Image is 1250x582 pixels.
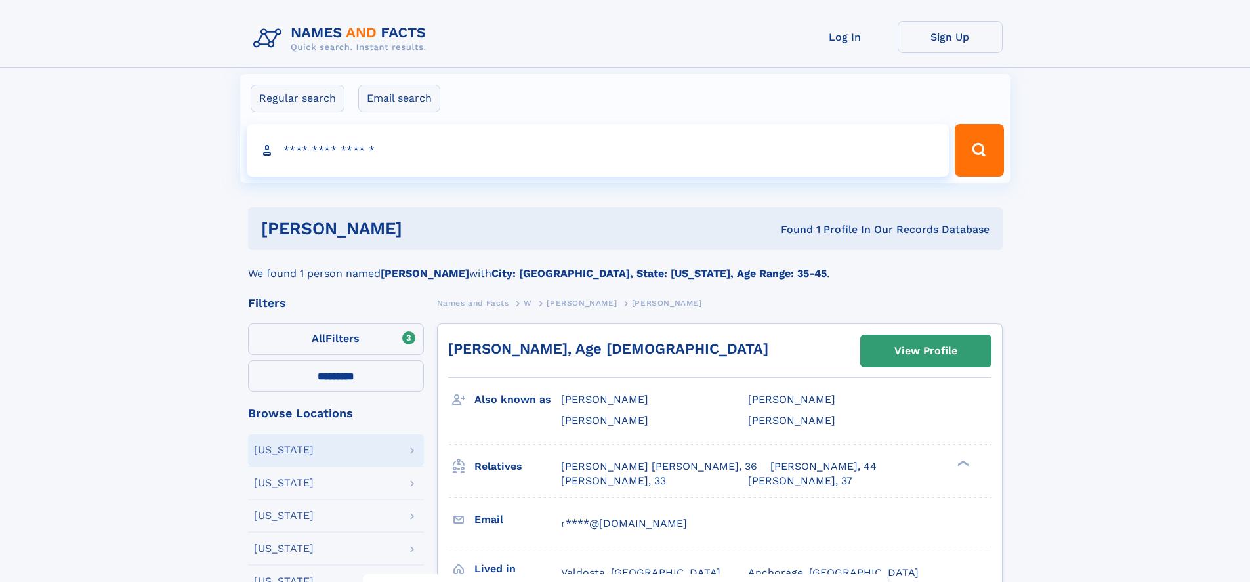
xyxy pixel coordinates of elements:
div: View Profile [894,336,957,366]
a: W [524,295,532,311]
div: We found 1 person named with . [248,250,1003,281]
label: Regular search [251,85,344,112]
h3: Also known as [474,388,561,411]
h3: Relatives [474,455,561,478]
a: [PERSON_NAME] [PERSON_NAME], 36 [561,459,757,474]
label: Email search [358,85,440,112]
div: ❯ [954,459,970,467]
b: [PERSON_NAME] [381,267,469,280]
span: [PERSON_NAME] [748,393,835,405]
span: [PERSON_NAME] [632,299,702,308]
span: [PERSON_NAME] [748,414,835,426]
a: [PERSON_NAME], Age [DEMOGRAPHIC_DATA] [448,341,768,357]
h3: Lived in [474,558,561,580]
button: Search Button [955,124,1003,177]
span: Valdosta, [GEOGRAPHIC_DATA] [561,566,720,579]
div: Browse Locations [248,407,424,419]
a: [PERSON_NAME] [547,295,617,311]
b: City: [GEOGRAPHIC_DATA], State: [US_STATE], Age Range: 35-45 [491,267,827,280]
span: All [312,332,325,344]
span: [PERSON_NAME] [561,414,648,426]
div: [US_STATE] [254,445,314,455]
h1: [PERSON_NAME] [261,220,592,237]
a: Log In [793,21,898,53]
img: Logo Names and Facts [248,21,437,56]
a: Names and Facts [437,295,509,311]
input: search input [247,124,949,177]
a: [PERSON_NAME], 33 [561,474,666,488]
a: [PERSON_NAME], 44 [770,459,877,474]
span: Anchorage, [GEOGRAPHIC_DATA] [748,566,919,579]
h3: Email [474,509,561,531]
a: [PERSON_NAME], 37 [748,474,852,488]
a: Sign Up [898,21,1003,53]
a: View Profile [861,335,991,367]
label: Filters [248,323,424,355]
div: Found 1 Profile In Our Records Database [591,222,990,237]
div: Filters [248,297,424,309]
span: [PERSON_NAME] [561,393,648,405]
div: [US_STATE] [254,510,314,521]
span: [PERSON_NAME] [547,299,617,308]
div: [US_STATE] [254,478,314,488]
span: W [524,299,532,308]
div: [US_STATE] [254,543,314,554]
